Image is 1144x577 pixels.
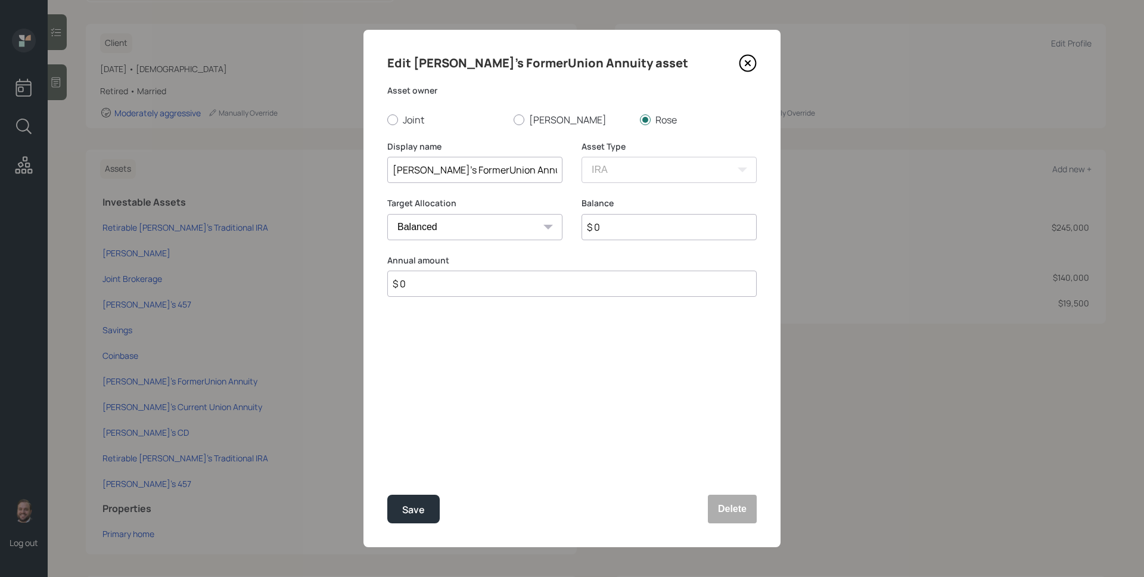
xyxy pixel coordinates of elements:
button: Delete [708,495,757,523]
label: Asset Type [582,141,757,153]
label: Asset owner [387,85,757,97]
label: Rose [640,113,757,126]
label: Joint [387,113,504,126]
label: Balance [582,197,757,209]
label: Display name [387,141,562,153]
h4: Edit [PERSON_NAME]'s FormerUnion Annuity asset [387,54,688,73]
label: Annual amount [387,255,757,266]
label: Target Allocation [387,197,562,209]
button: Save [387,495,440,523]
div: Save [402,502,425,518]
label: [PERSON_NAME] [514,113,630,126]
